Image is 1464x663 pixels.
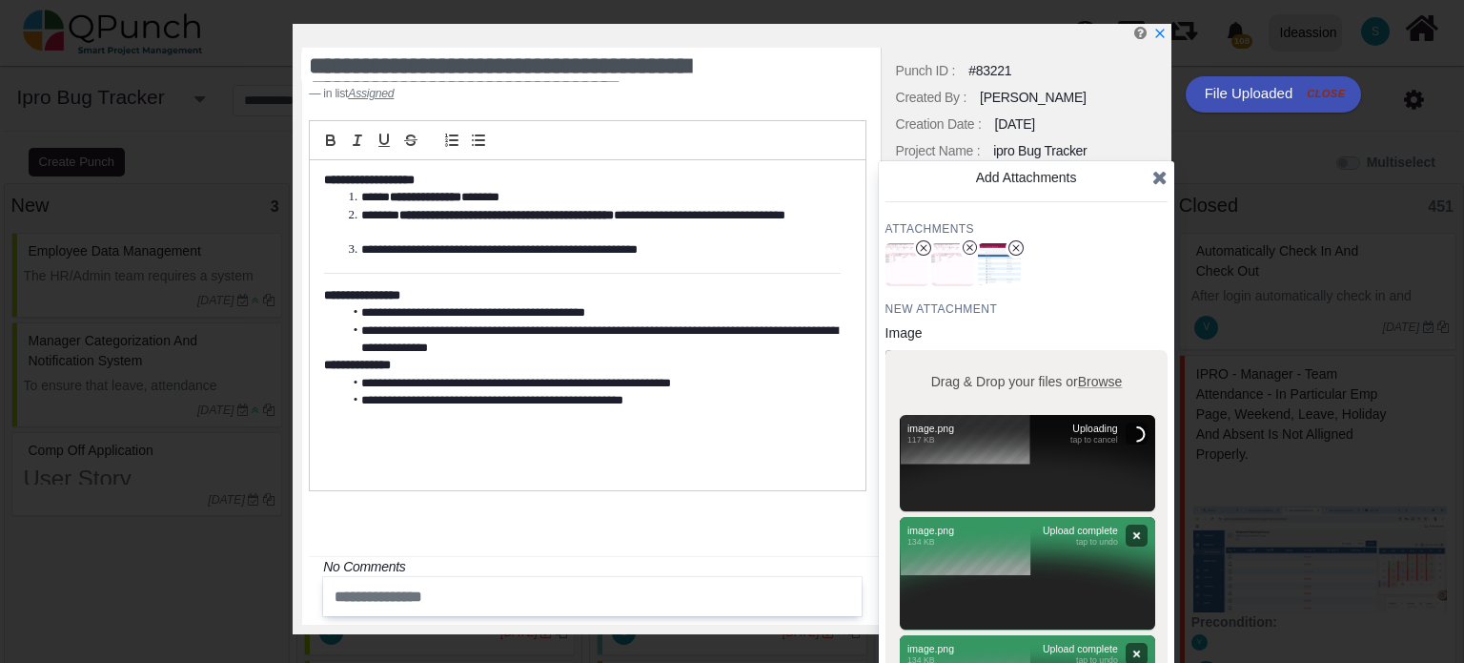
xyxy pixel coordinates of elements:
[1153,27,1167,40] svg: x
[995,114,1035,135] div: [DATE]
[885,243,928,286] img: avatar
[1153,26,1167,41] a: x
[963,240,978,256] svg: x circle
[309,85,768,102] footer: in list
[931,243,974,286] div: image.png
[1307,86,1345,102] i: close
[1077,374,1122,389] span: Browse
[348,87,394,100] cite: Source Title
[896,88,966,108] div: Created By :
[885,243,928,286] div: image.png
[1134,26,1147,40] i: Edit Punch
[980,88,1087,108] div: [PERSON_NAME]
[896,61,956,81] div: Punch ID :
[924,365,1128,399] label: Drag & Drop your files or
[896,114,982,135] div: Creation Date :
[978,243,1021,286] img: avatar
[896,141,981,161] div: Project Name :
[348,87,394,100] u: Assigned
[885,323,923,343] label: Image
[978,243,1021,286] div: image.png
[1186,76,1362,113] div: File Uploaded
[916,240,931,256] svg: x circle
[1008,240,1024,256] svg: x circle
[885,221,1168,237] h4: Attachments
[993,141,1087,161] div: ipro Bug Tracker
[323,559,405,574] i: No Comments
[885,301,1168,317] h4: New Attachment
[931,243,974,286] img: avatar
[968,61,1011,81] div: #83221
[976,170,1077,185] span: Add Attachments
